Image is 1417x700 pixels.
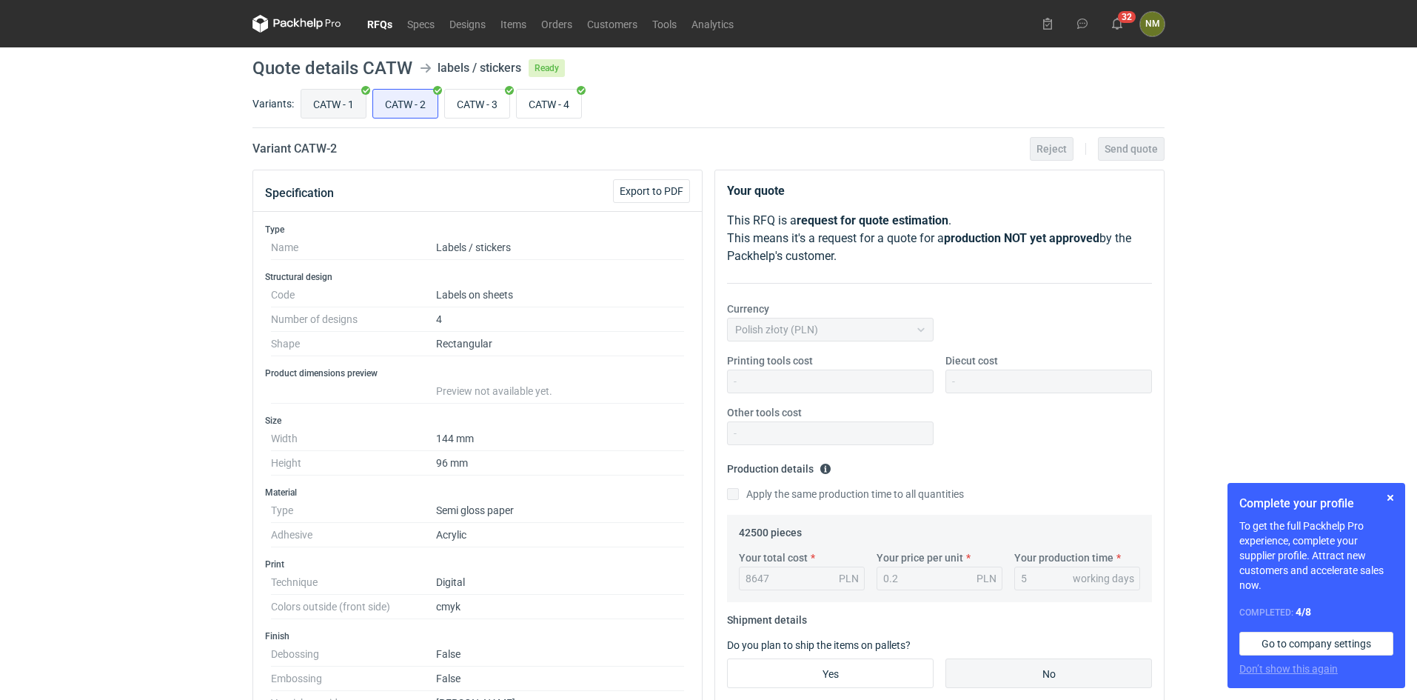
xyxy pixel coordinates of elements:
a: Go to company settings [1239,632,1393,656]
dt: Height [271,451,436,476]
label: Apply the same production time to all quantities [727,487,964,501]
a: RFQs [360,15,400,33]
a: Orders [534,15,580,33]
div: labels / stickers [438,59,521,77]
dt: Type [271,499,436,523]
dt: Embossing [271,667,436,691]
a: Customers [580,15,645,33]
label: Other tools cost [727,405,802,420]
dt: Width [271,427,436,451]
span: Ready [529,59,565,77]
dt: Adhesive [271,523,436,547]
legend: 42500 pieces [739,521,802,539]
dd: Semi gloss paper [436,499,684,523]
label: CATW - 3 [444,89,510,119]
p: To get the full Packhelp Pro experience, complete your supplier profile. Attract new customers an... [1239,519,1393,593]
a: Analytics [684,15,741,33]
button: Send quote [1098,137,1165,161]
label: Variants: [252,96,294,111]
div: Natalia Mrozek [1140,12,1165,36]
dd: Labels on sheets [436,283,684,307]
label: Diecut cost [945,353,998,368]
h1: Quote details CATW [252,59,412,77]
strong: production NOT yet approved [944,231,1099,245]
dd: False [436,642,684,667]
label: Printing tools cost [727,353,813,368]
span: Send quote [1105,144,1158,154]
p: This RFQ is a . This means it's a request for a quote for a by the Packhelp's customer. [727,212,1152,265]
button: Specification [265,176,334,211]
h3: Finish [265,630,690,642]
label: Your price per unit [877,550,963,565]
dd: Acrylic [436,523,684,547]
span: Export to PDF [620,186,683,196]
div: PLN [977,571,996,586]
button: NM [1140,12,1165,36]
svg: Packhelp Pro [252,15,341,33]
a: Tools [645,15,684,33]
button: 32 [1105,12,1129,36]
h3: Product dimensions preview [265,367,690,379]
h3: Structural design [265,271,690,283]
h3: Type [265,224,690,236]
h3: Print [265,559,690,570]
dt: Shape [271,332,436,356]
dd: cmyk [436,595,684,619]
legend: Shipment details [727,608,807,626]
label: CATW - 1 [301,89,366,119]
button: Skip for now [1381,489,1399,507]
dt: Name [271,236,436,260]
dd: 144 mm [436,427,684,451]
dt: Technique [271,570,436,595]
span: Preview not available yet. [436,385,552,397]
dt: Code [271,283,436,307]
strong: Your quote [727,184,785,198]
dd: Rectangular [436,332,684,356]
h1: Complete your profile [1239,495,1393,513]
div: PLN [839,571,859,586]
label: Currency [727,301,769,316]
dd: False [436,667,684,691]
h3: Size [265,415,690,427]
label: CATW - 2 [372,89,438,119]
button: Don’t show this again [1239,661,1338,676]
h3: Material [265,487,690,499]
a: Designs [442,15,493,33]
strong: 4 / 8 [1296,606,1311,618]
dd: 4 [436,307,684,332]
label: CATW - 4 [516,89,582,119]
dt: Debossing [271,642,436,667]
a: Specs [400,15,442,33]
label: Do you plan to ship the items on pallets? [727,639,911,651]
dd: Labels / stickers [436,236,684,260]
button: Reject [1030,137,1073,161]
dd: 96 mm [436,451,684,476]
dt: Number of designs [271,307,436,332]
a: Items [493,15,534,33]
strong: request for quote estimation [797,213,948,227]
dd: Digital [436,570,684,595]
span: Reject [1036,144,1067,154]
label: Your production time [1014,550,1113,565]
button: Export to PDF [613,179,690,203]
div: Completed: [1239,604,1393,620]
legend: Production details [727,457,831,475]
h2: Variant CATW - 2 [252,140,337,158]
div: working days [1073,571,1134,586]
label: Your total cost [739,550,808,565]
dt: Colors outside (front side) [271,595,436,619]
